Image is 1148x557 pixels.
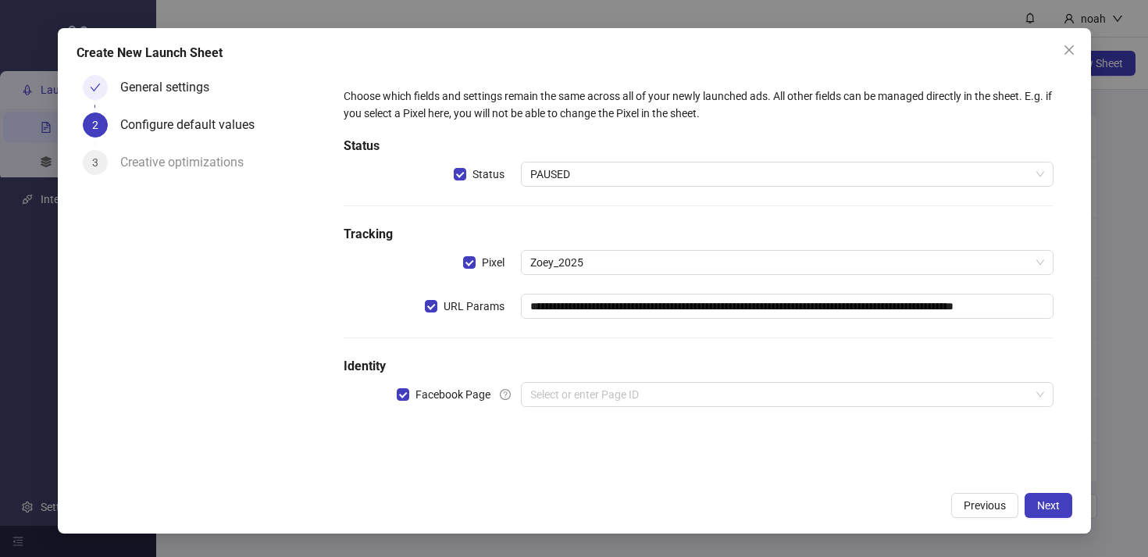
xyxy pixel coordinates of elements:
span: Pixel [476,254,511,271]
div: Configure default values [120,112,267,137]
span: PAUSED [530,162,1043,186]
div: Creative optimizations [120,150,256,175]
h5: Tracking [344,225,1053,244]
button: Next [1025,493,1072,518]
h5: Identity [344,357,1053,376]
span: check [90,82,101,93]
div: Create New Launch Sheet [77,44,1072,62]
span: close [1063,44,1075,56]
div: Choose which fields and settings remain the same across all of your newly launched ads. All other... [344,87,1053,122]
span: Next [1037,499,1060,512]
span: URL Params [437,298,511,315]
span: 3 [92,156,98,169]
span: Facebook Page [409,386,497,403]
span: Status [466,166,511,183]
h5: Status [344,137,1053,155]
span: 2 [92,119,98,131]
span: question-circle [500,389,511,400]
span: Previous [964,499,1006,512]
div: General settings [120,75,222,100]
button: Close [1057,37,1082,62]
span: Zoey_2025 [530,251,1043,274]
button: Previous [951,493,1018,518]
